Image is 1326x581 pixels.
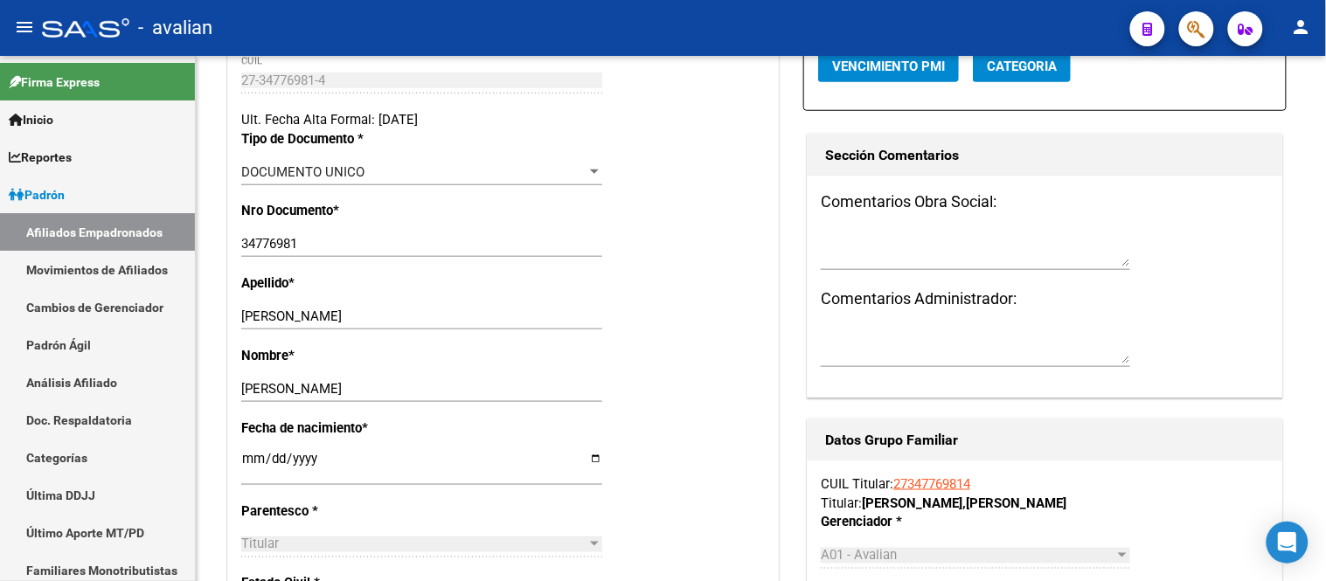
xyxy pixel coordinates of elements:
[821,287,1269,311] h3: Comentarios Administrador:
[818,50,959,82] button: Vencimiento PMI
[241,273,399,293] p: Apellido
[987,59,1057,74] span: Categoria
[14,17,35,38] mat-icon: menu
[241,164,364,180] span: DOCUMENTO UNICO
[241,501,399,521] p: Parentesco *
[962,495,966,511] span: ,
[825,426,1265,454] h1: Datos Grupo Familiar
[821,548,897,564] span: A01 - Avalian
[893,476,970,492] a: 27347769814
[138,9,212,47] span: - avalian
[1291,17,1312,38] mat-icon: person
[241,129,399,149] p: Tipo de Documento *
[9,185,65,204] span: Padrón
[241,346,399,365] p: Nombre
[862,495,1066,511] strong: [PERSON_NAME] [PERSON_NAME]
[9,148,72,167] span: Reportes
[241,201,399,220] p: Nro Documento
[825,142,1265,169] h1: Sección Comentarios
[9,73,100,92] span: Firma Express
[241,418,399,438] p: Fecha de nacimiento
[832,59,945,74] span: Vencimiento PMI
[821,190,1269,214] h3: Comentarios Obra Social:
[241,536,279,552] span: Titular
[821,513,955,532] p: Gerenciador *
[1267,522,1309,564] div: Open Intercom Messenger
[973,50,1071,82] button: Categoria
[9,110,53,129] span: Inicio
[821,474,1269,513] div: CUIL Titular: Titular:
[241,110,765,129] div: Ult. Fecha Alta Formal: [DATE]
